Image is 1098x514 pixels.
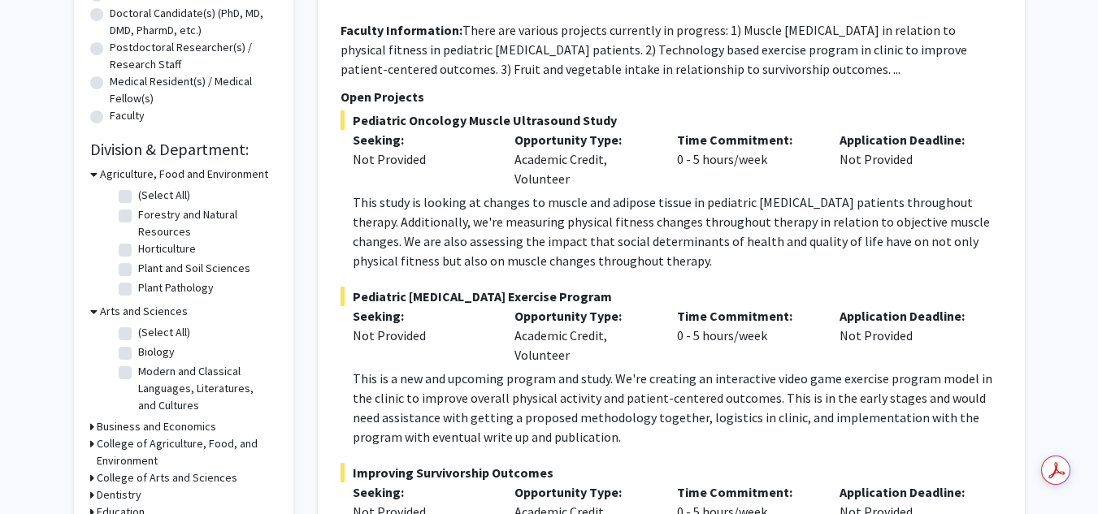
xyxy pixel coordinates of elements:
[341,110,1002,130] span: Pediatric Oncology Muscle Ultrasound Study
[353,482,491,502] p: Seeking:
[341,287,1002,306] span: Pediatric [MEDICAL_DATA] Exercise Program
[110,107,145,124] label: Faculty
[827,130,990,188] div: Not Provided
[110,39,277,73] label: Postdoctoral Researcher(s) / Research Staff
[840,306,978,326] p: Application Deadline:
[353,149,491,169] div: Not Provided
[97,486,141,503] h3: Dentistry
[677,482,815,502] p: Time Commitment:
[514,306,653,326] p: Opportunity Type:
[341,22,462,38] b: Faculty Information:
[100,166,268,183] h3: Agriculture, Food and Environment
[677,130,815,149] p: Time Commitment:
[138,363,273,414] label: Modern and Classical Languages, Literatures, and Cultures
[353,130,491,149] p: Seeking:
[353,306,491,326] p: Seeking:
[341,22,967,77] fg-read-more: There are various projects currently in progress: 1) Muscle [MEDICAL_DATA] in relation to physica...
[138,260,250,277] label: Plant and Soil Sciences
[100,303,188,320] h3: Arts and Sciences
[90,140,277,159] h2: Division & Department:
[840,130,978,149] p: Application Deadline:
[677,306,815,326] p: Time Commitment:
[110,5,277,39] label: Doctoral Candidate(s) (PhD, MD, DMD, PharmD, etc.)
[138,279,214,296] label: Plant Pathology
[138,240,196,257] label: Horticulture
[665,306,827,365] div: 0 - 5 hours/week
[353,326,491,345] div: Not Provided
[353,369,1002,447] p: This is a new and upcoming program and study. We're creating an interactive video game exercise p...
[514,130,653,149] p: Opportunity Type:
[138,206,273,240] label: Forestry and Natural Resources
[110,73,277,107] label: Medical Resident(s) / Medical Fellow(s)
[827,306,990,365] div: Not Provided
[97,418,216,435] h3: Business and Economics
[97,469,237,486] h3: College of Arts and Sciences
[665,130,827,188] div: 0 - 5 hours/week
[138,324,190,341] label: (Select All)
[514,482,653,502] p: Opportunity Type:
[97,435,277,469] h3: College of Agriculture, Food, and Environment
[138,343,175,361] label: Biology
[353,192,1002,270] p: This study is looking at changes to muscle and adipose tissue in pediatric [MEDICAL_DATA] patient...
[341,87,1002,106] p: Open Projects
[840,482,978,502] p: Application Deadline:
[502,306,665,365] div: Academic Credit, Volunteer
[138,187,190,204] label: (Select All)
[341,463,1002,482] span: Improving Survivorship Outcomes
[502,130,665,188] div: Academic Credit, Volunteer
[12,441,69,502] iframe: Chat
